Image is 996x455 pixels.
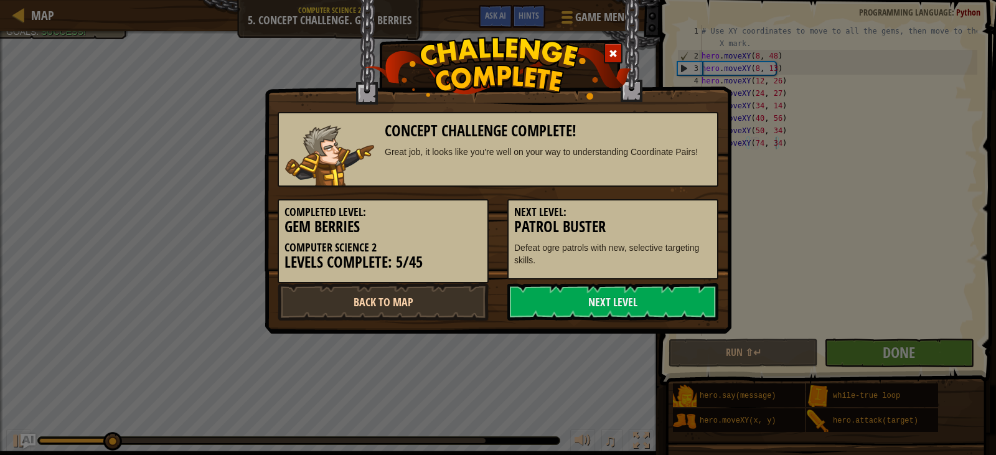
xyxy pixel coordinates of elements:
p: Defeat ogre patrols with new, selective targeting skills. [514,242,712,266]
h5: Completed Level: [284,206,482,218]
img: challenge_complete.png [365,37,632,100]
h3: Concept Challenge Complete! [385,123,712,139]
h3: Levels Complete: 5/45 [284,254,482,271]
div: Great job, it looks like you're well on your way to understanding Coordinate Pairs! [385,146,712,158]
h5: Next Level: [514,206,712,218]
img: knight.png [285,125,375,185]
h3: Gem Berries [284,218,482,235]
h5: Computer Science 2 [284,242,482,254]
a: Back to Map [278,283,489,321]
h3: Patrol Buster [514,218,712,235]
a: Next Level [507,283,718,321]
